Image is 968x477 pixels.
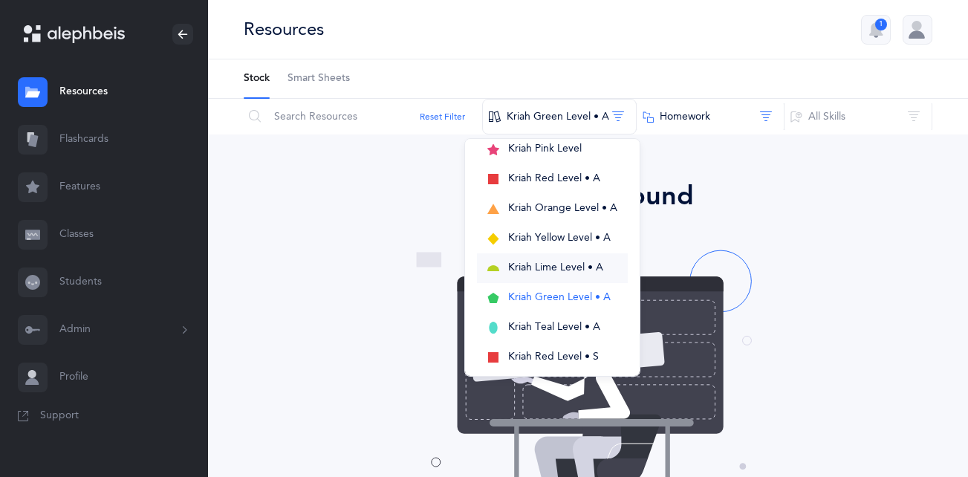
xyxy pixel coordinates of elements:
[477,313,628,343] button: Kriah Teal Level • A
[40,409,79,424] span: Support
[477,134,628,164] button: Kriah Pink Level
[508,202,617,214] span: Kriah Orange Level • A
[477,164,628,194] button: Kriah Red Level • A
[477,283,628,313] button: Kriah Green Level • A
[875,19,887,30] div: 1
[288,71,350,86] span: Smart Sheets
[861,15,891,45] button: 1
[636,99,785,134] button: Homework
[477,224,628,253] button: Kriah Yellow Level • A
[508,172,600,184] span: Kriah Red Level • A
[250,176,926,216] div: No results found
[477,343,628,372] button: Kriah Red Level • S
[477,253,628,283] button: Kriah Lime Level • A
[244,17,324,42] div: Resources
[508,291,611,303] span: Kriah Green Level • A
[508,143,582,155] span: Kriah Pink Level
[508,232,611,244] span: Kriah Yellow Level • A
[784,99,932,134] button: All Skills
[243,99,483,134] input: Search Resources
[420,110,465,123] button: Reset Filter
[508,321,600,333] span: Kriah Teal Level • A
[477,194,628,224] button: Kriah Orange Level • A
[482,99,637,134] button: Kriah Green Level • A
[508,351,599,363] span: Kriah Red Level • S
[477,372,628,402] button: Kriah Orange Level • S
[508,262,603,273] span: Kriah Lime Level • A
